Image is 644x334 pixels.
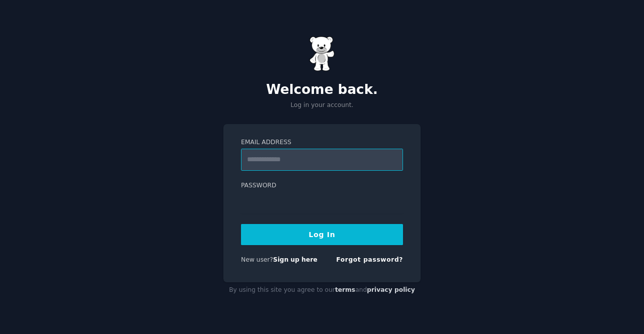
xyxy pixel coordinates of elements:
a: Forgot password? [336,256,403,263]
span: New user? [241,256,273,263]
h2: Welcome back. [223,82,421,98]
img: Gummy Bear [309,36,335,71]
button: Log In [241,224,403,245]
label: Password [241,181,403,190]
div: By using this site you agree to our and [223,282,421,298]
label: Email Address [241,138,403,147]
a: terms [335,286,355,293]
a: privacy policy [367,286,415,293]
p: Log in your account. [223,101,421,110]
a: Sign up here [273,256,317,263]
